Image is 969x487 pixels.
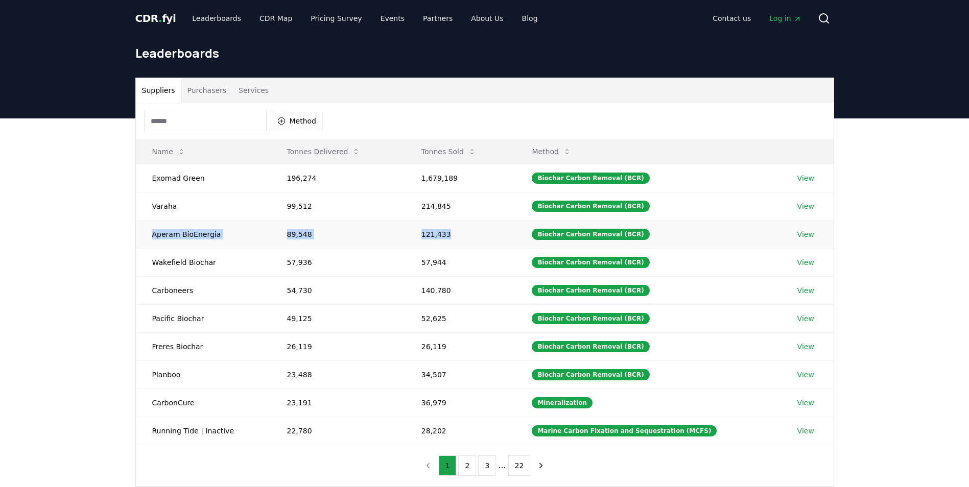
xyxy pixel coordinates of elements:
a: View [797,173,814,183]
button: Tonnes Sold [413,141,484,162]
td: 52,625 [405,304,516,332]
td: 57,944 [405,248,516,276]
a: View [797,313,814,324]
a: Pricing Survey [302,9,370,28]
button: 1 [439,455,457,476]
td: 54,730 [271,276,405,304]
nav: Main [704,9,809,28]
a: CDR Map [251,9,300,28]
td: Wakefield Biochar [136,248,271,276]
div: Biochar Carbon Removal (BCR) [532,341,649,352]
div: Biochar Carbon Removal (BCR) [532,313,649,324]
span: CDR fyi [135,12,176,25]
span: . [158,12,162,25]
div: Marine Carbon Fixation and Sequestration (MCFS) [532,425,717,436]
button: Method [524,141,579,162]
button: Method [271,113,323,129]
a: View [797,285,814,296]
div: Biochar Carbon Removal (BCR) [532,229,649,240]
td: Carboneers [136,276,271,304]
button: Services [232,78,275,103]
a: View [797,426,814,436]
a: About Us [463,9,511,28]
a: Leaderboards [184,9,249,28]
td: Varaha [136,192,271,220]
div: Biochar Carbon Removal (BCR) [532,285,649,296]
td: 214,845 [405,192,516,220]
button: Suppliers [136,78,181,103]
div: Mineralization [532,397,593,408]
a: View [797,342,814,352]
td: Pacific Biochar [136,304,271,332]
a: Contact us [704,9,759,28]
td: 196,274 [271,164,405,192]
td: 1,679,189 [405,164,516,192]
a: View [797,229,814,239]
td: Running Tide | Inactive [136,417,271,445]
a: View [797,398,814,408]
button: next page [532,455,550,476]
td: Freres Biochar [136,332,271,360]
button: 2 [458,455,476,476]
td: 140,780 [405,276,516,304]
td: 36,979 [405,388,516,417]
td: 89,548 [271,220,405,248]
span: Log in [769,13,801,23]
td: 26,119 [405,332,516,360]
td: 34,507 [405,360,516,388]
div: Biochar Carbon Removal (BCR) [532,173,649,184]
button: 3 [478,455,496,476]
td: 23,488 [271,360,405,388]
a: Partners [415,9,461,28]
div: Biochar Carbon Removal (BCR) [532,369,649,380]
div: Biochar Carbon Removal (BCR) [532,257,649,268]
li: ... [498,459,506,472]
td: Planboo [136,360,271,388]
td: 26,119 [271,332,405,360]
h1: Leaderboards [135,45,834,61]
td: 23,191 [271,388,405,417]
td: 99,512 [271,192,405,220]
a: View [797,257,814,267]
a: View [797,370,814,380]
td: 57,936 [271,248,405,276]
button: 22 [508,455,531,476]
a: CDR.fyi [135,11,176,26]
a: Blog [514,9,546,28]
td: 121,433 [405,220,516,248]
nav: Main [184,9,546,28]
button: Tonnes Delivered [279,141,369,162]
td: Exomad Green [136,164,271,192]
button: Purchasers [181,78,232,103]
td: 22,780 [271,417,405,445]
button: Name [144,141,194,162]
td: Aperam BioEnergia [136,220,271,248]
a: Log in [761,9,809,28]
a: View [797,201,814,211]
td: 49,125 [271,304,405,332]
a: Events [372,9,413,28]
td: CarbonCure [136,388,271,417]
td: 28,202 [405,417,516,445]
div: Biochar Carbon Removal (BCR) [532,201,649,212]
